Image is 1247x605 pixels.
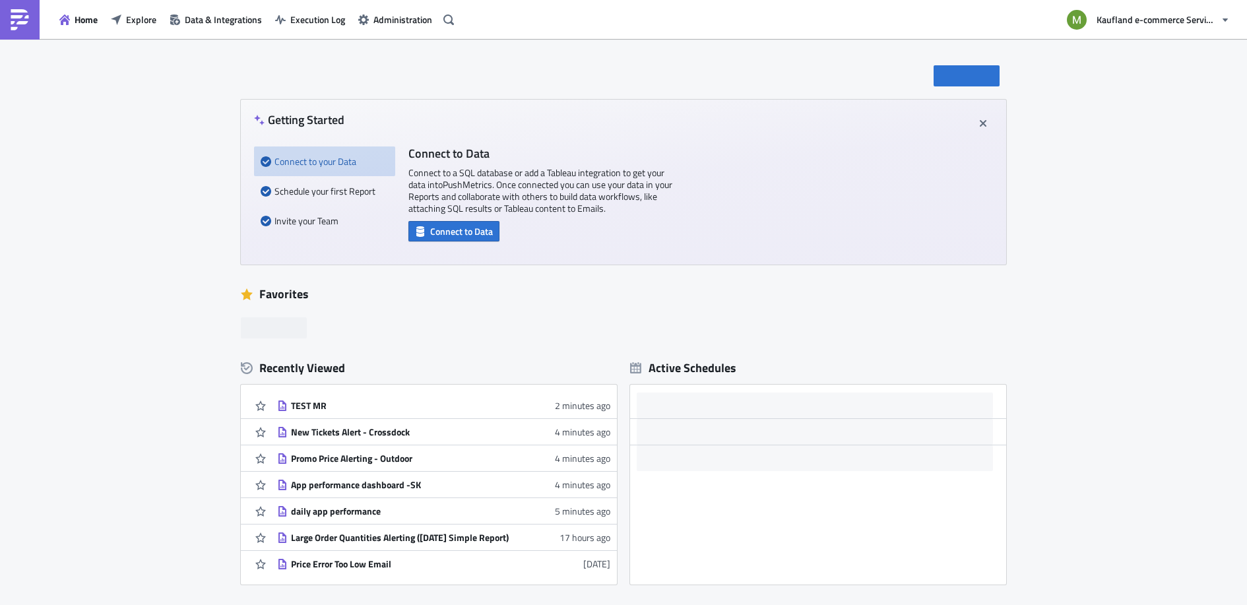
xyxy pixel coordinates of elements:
div: New Tickets Alert - Crossdock [291,426,522,438]
div: Promo Price Alerting - Outdoor [291,453,522,464]
div: TEST MR [291,400,522,412]
div: Recently Viewed [241,358,617,378]
span: Kaufland e-commerce Services GmbH & Co. KG [1097,13,1215,26]
a: Connect to Data [408,223,499,237]
div: Large Order Quantities Alerting ([DATE] Simple Report) [291,532,522,544]
h4: Connect to Data [408,146,672,160]
button: Data & Integrations [163,9,269,30]
a: Promo Price Alerting - Outdoor4 minutes ago [277,445,610,471]
div: App performance dashboard -SK [291,479,522,491]
h4: Getting Started [254,113,344,127]
time: 2025-09-24T07:57:08Z [555,451,610,465]
div: daily app performance [291,505,522,517]
button: Execution Log [269,9,352,30]
button: Administration [352,9,439,30]
time: 2025-09-24T07:56:27Z [555,504,610,518]
button: Kaufland e-commerce Services GmbH & Co. KG [1059,5,1237,34]
button: Home [53,9,104,30]
div: Connect to your Data [261,146,389,176]
time: 2025-09-23T15:03:34Z [560,530,610,544]
a: App performance dashboard -SK4 minutes ago [277,472,610,497]
span: Data & Integrations [185,13,262,26]
a: TEST MR2 minutes ago [277,393,610,418]
div: Price Error Too Low Email [291,558,522,570]
img: PushMetrics [9,9,30,30]
p: Connect to a SQL database or add a Tableau integration to get your data into PushMetrics . Once c... [408,167,672,214]
span: Administration [373,13,432,26]
time: 2025-09-24T07:58:40Z [555,398,610,412]
a: Price Error Too Low Email[DATE] [277,551,610,577]
span: Connect to Data [430,224,493,238]
img: Avatar [1066,9,1088,31]
span: Explore [126,13,156,26]
time: 2025-09-24T07:56:47Z [555,478,610,492]
button: Explore [104,9,163,30]
span: Home [75,13,98,26]
a: daily app performance5 minutes ago [277,498,610,524]
div: Invite your Team [261,206,389,236]
div: Schedule your first Report [261,176,389,206]
time: 2025-09-24T07:57:20Z [555,425,610,439]
time: 2025-09-23T06:51:18Z [583,557,610,571]
a: New Tickets Alert - Crossdock4 minutes ago [277,419,610,445]
div: Favorites [241,284,1006,304]
div: Active Schedules [630,360,736,375]
a: Large Order Quantities Alerting ([DATE] Simple Report)17 hours ago [277,525,610,550]
button: Connect to Data [408,221,499,241]
span: Execution Log [290,13,345,26]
